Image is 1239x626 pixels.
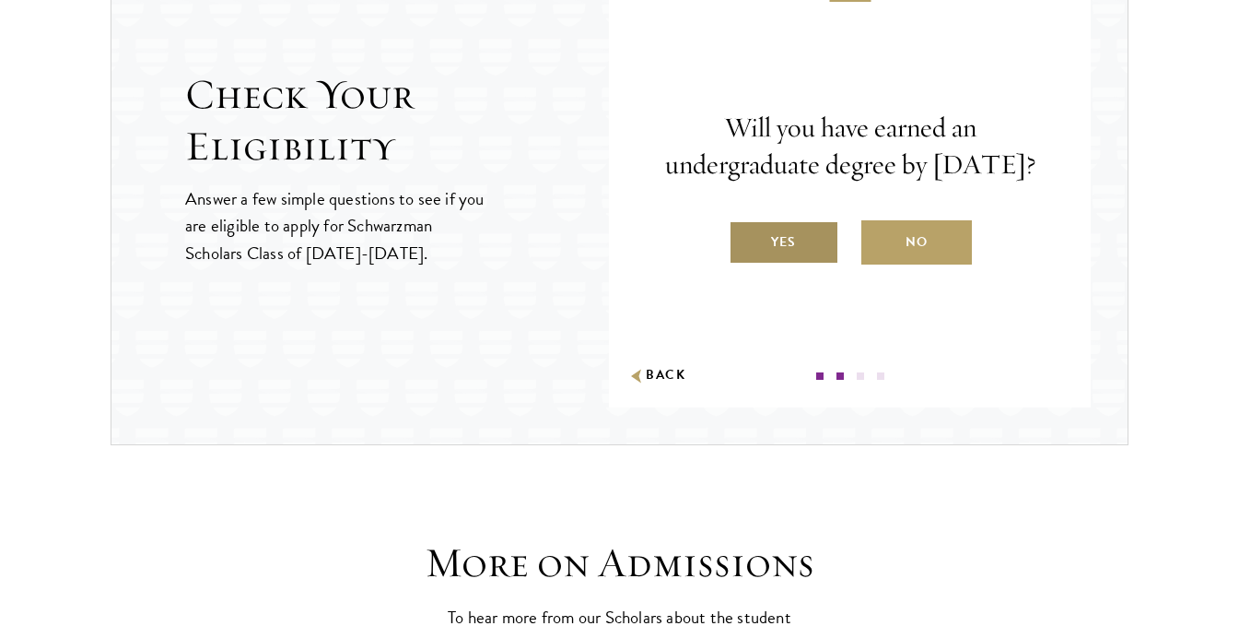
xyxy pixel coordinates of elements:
p: Will you have earned an undergraduate degree by [DATE]? [664,110,1035,183]
h3: More on Admissions [334,537,906,589]
label: No [861,220,972,265]
button: Back [627,366,685,385]
label: Yes [729,220,839,265]
h2: Check Your Eligibility [185,69,609,172]
p: Answer a few simple questions to see if you are eligible to apply for Schwarzman Scholars Class o... [185,185,486,266]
